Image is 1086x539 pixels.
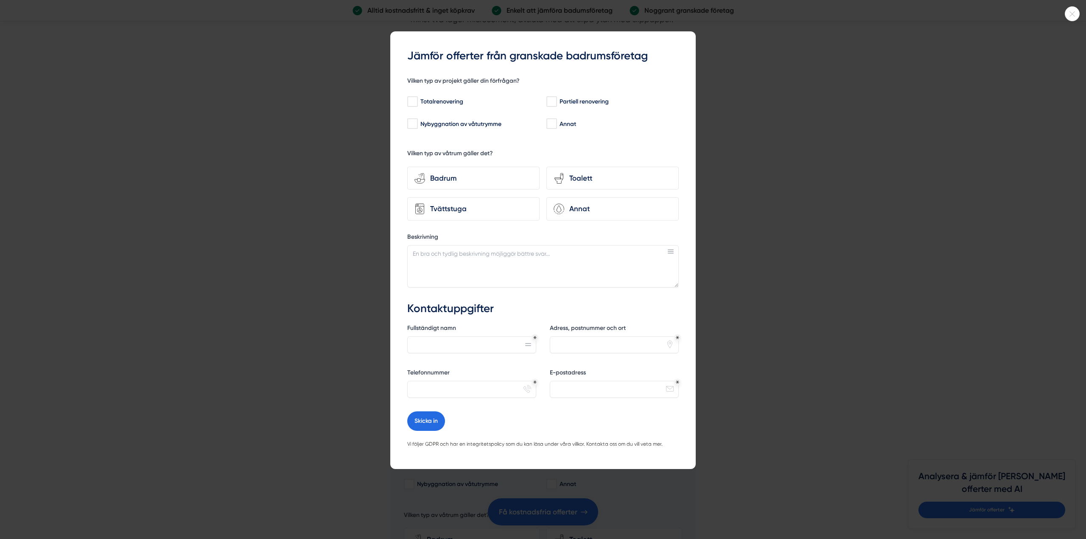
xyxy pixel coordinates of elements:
label: Telefonnummer [407,369,536,379]
p: Vi följer GDPR och har en integritetspolicy som du kan läsa under våra villkor. Kontakta oss om d... [407,440,679,449]
label: Adress, postnummer och ort [550,324,679,335]
input: Nybyggnation av våtutrymme [407,120,417,128]
h3: Kontaktuppgifter [407,301,679,316]
div: Obligatoriskt [676,336,679,339]
input: Annat [546,120,556,128]
input: Partiell renovering [546,98,556,106]
label: Beskrivning [407,233,679,243]
div: Obligatoriskt [533,380,537,384]
div: Obligatoriskt [533,336,537,339]
button: Skicka in [407,411,445,431]
h3: Jämför offerter från granskade badrumsföretag [407,48,679,64]
h5: Vilken typ av våtrum gäller det? [407,149,493,160]
label: Fullständigt namn [407,324,536,335]
div: Obligatoriskt [676,380,679,384]
input: Totalrenovering [407,98,417,106]
h5: Vilken typ av projekt gäller din förfrågan? [407,77,520,87]
label: E-postadress [550,369,679,379]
